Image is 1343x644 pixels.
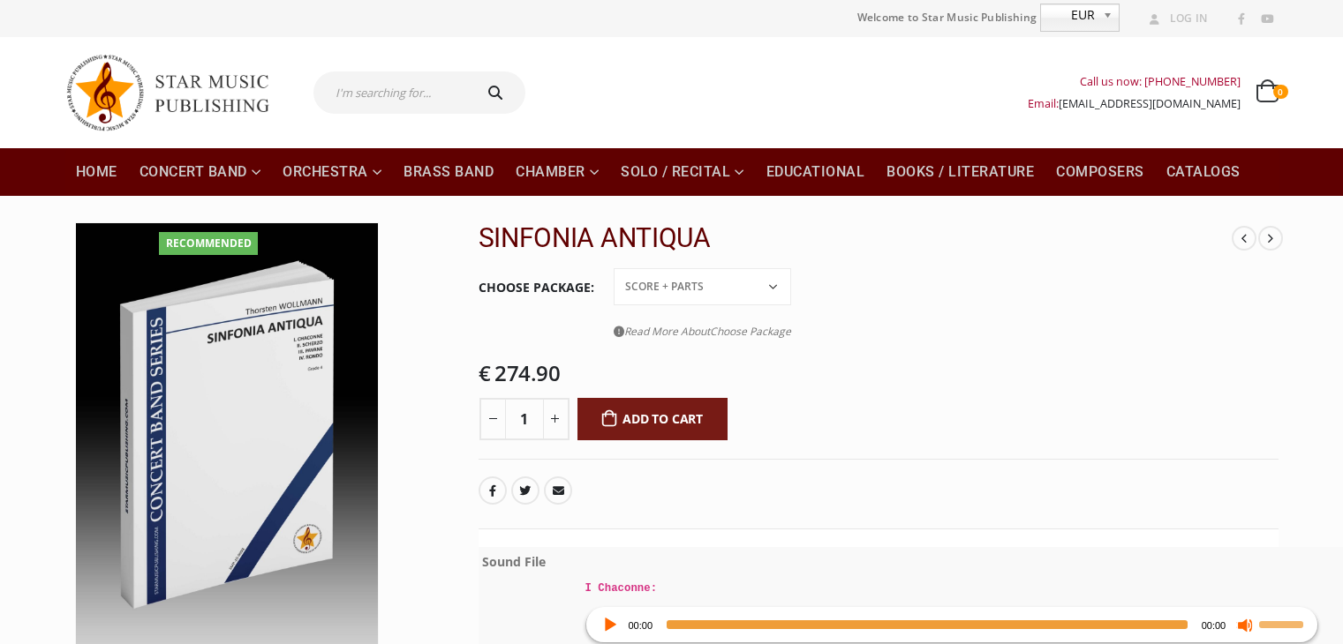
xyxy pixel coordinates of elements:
a: Concert Band [129,148,272,196]
a: [EMAIL_ADDRESS][DOMAIN_NAME] [1059,96,1241,111]
a: Composers [1045,148,1155,196]
span: Welcome to Star Music Publishing [857,4,1037,31]
div: Audio Player [585,608,1319,643]
div: Call us now: [PHONE_NUMBER] [1028,71,1241,93]
a: Facebook [1230,8,1253,31]
button: + [543,398,570,440]
span: EUR [1041,4,1096,26]
a: Read More AboutChoose Package [614,320,791,342]
span: € [479,358,491,387]
span: 0 [1273,85,1287,99]
div: Recommended [159,232,258,255]
button: - [479,398,506,440]
bdi: 274.90 [479,358,561,387]
label: Choose Package [479,269,594,306]
span: 00:00 [629,620,653,631]
a: Brass Band [393,148,504,196]
a: Twitter [511,476,539,505]
a: Catalogs [1156,148,1251,196]
span: Choose Package [710,324,791,339]
div: Email: [1028,93,1241,115]
a: Log In [1143,7,1208,30]
a: Solo / Recital [610,148,755,196]
input: I'm searching for... [313,71,470,114]
button: Mute [1236,616,1254,633]
h2: SINFONIA ANTIQUA [479,222,1233,254]
a: Chamber [505,148,609,196]
strong: I Chaconne: [585,582,658,595]
a: Email [544,476,572,505]
a: Orchestra [272,148,392,196]
img: Star Music Publishing [65,46,286,139]
a: Home [65,148,128,196]
b: Sound File [482,553,546,570]
a: Volume Slider [1259,607,1309,639]
a: Youtube [1256,8,1279,31]
button: Add to cart [577,398,728,440]
a: Books / Literature [876,148,1045,196]
a: Educational [756,148,876,196]
button: Play [600,616,618,633]
span: 00:00 [1202,620,1226,631]
span: Time Slider [667,620,1188,629]
input: Product quantity [505,398,544,440]
a: Facebook [479,476,507,505]
button: Search [470,71,526,114]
